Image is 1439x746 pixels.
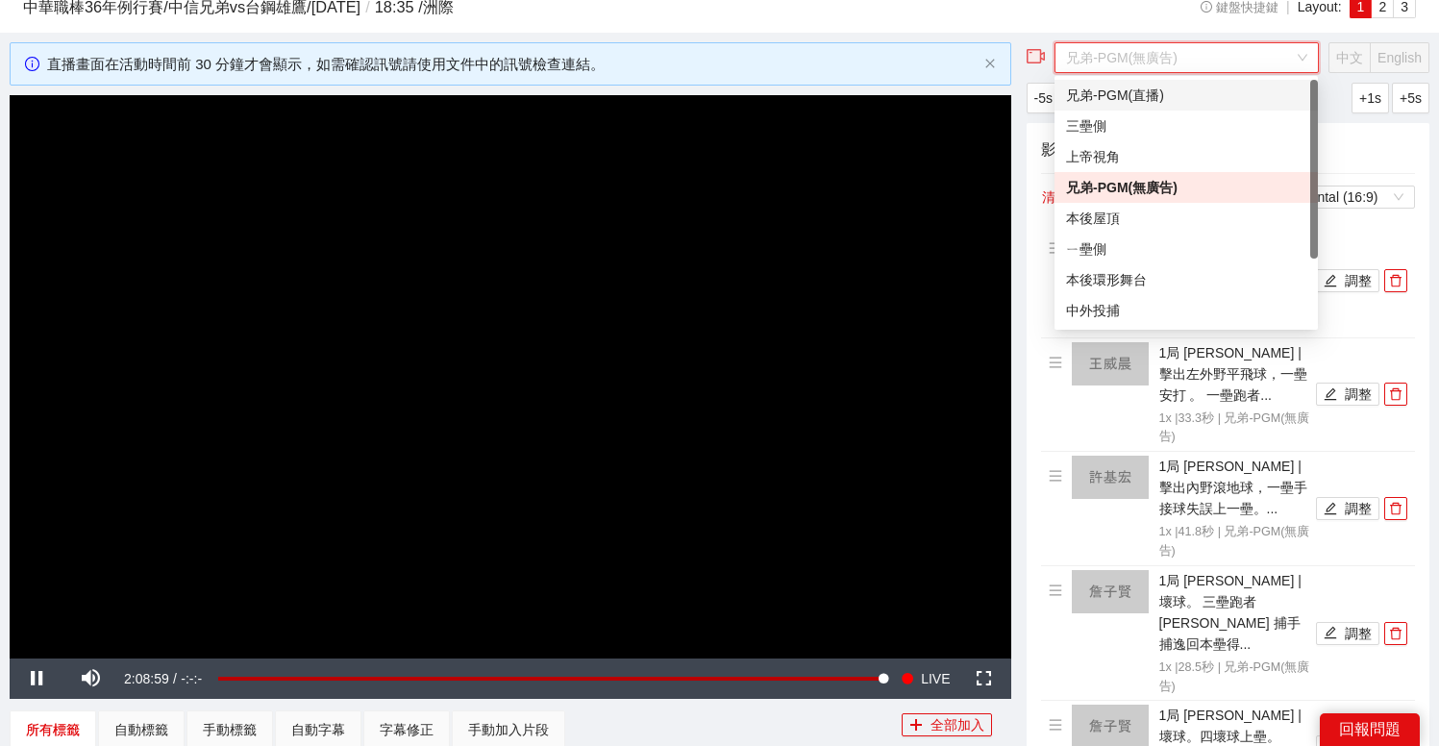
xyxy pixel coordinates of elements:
div: Progress Bar [218,677,884,681]
button: 清除 [1041,186,1070,209]
span: edit [1324,626,1337,641]
div: 自動標籤 [114,719,168,740]
div: 手動標籤 [203,719,257,740]
button: +1s [1352,83,1389,113]
span: 中文 [1336,50,1363,65]
div: 兄弟-PGM(無廣告) [1066,177,1306,198]
div: 自動字幕 [291,719,345,740]
button: +5s [1392,83,1429,113]
h4: 1局 [PERSON_NAME] | 擊出內野滾地球，一壘手 接球失誤上一壘。... [1159,456,1311,519]
span: delete [1385,627,1406,640]
div: 本後環形舞台 [1066,269,1306,290]
span: menu [1049,584,1062,597]
div: 本後屋頂 [1066,208,1306,229]
span: Horizontal (16:9) [1278,186,1407,208]
button: delete [1384,269,1407,292]
div: 字幕修正 [380,719,434,740]
div: 所有標籤 [26,719,80,740]
button: edit調整 [1316,622,1379,645]
span: edit [1324,387,1337,403]
span: menu [1049,356,1062,369]
h4: 1局 [PERSON_NAME] | 擊出左外野平飛球，一壘安打 。 一壘跑者... [1159,342,1311,406]
span: delete [1385,502,1406,515]
button: delete [1384,497,1407,520]
span: -5s [1034,87,1053,109]
span: 鍵盤快捷鍵 [1201,1,1278,14]
span: close [984,58,996,69]
span: 兄弟-PGM(無廣告) [1066,43,1307,72]
img: 160x90.png [1072,342,1149,385]
button: delete [1384,383,1407,406]
div: 手動加入片段 [468,719,549,740]
span: info-circle [25,57,39,71]
span: menu [1049,718,1062,732]
button: delete [1384,622,1407,645]
span: / [173,671,177,686]
span: info-circle [1201,1,1213,13]
span: delete [1385,387,1406,401]
div: 直播畫面在活動時間前 30 分鐘才會顯示，如需確認訊號請使用文件中的訊號檢查連結。 [47,53,977,76]
span: menu [1049,469,1062,483]
div: ㄧ壘側 [1066,238,1306,260]
button: edit調整 [1316,497,1379,520]
h4: 1局 [PERSON_NAME] | 壞球。 三壘跑者[PERSON_NAME] 捕手捕逸回本壘得... [1159,570,1311,655]
button: Pause [10,659,63,699]
span: video-camera [1027,47,1046,66]
span: edit [1324,502,1337,517]
div: 中外投捕 [1066,300,1306,321]
div: Video Player [10,95,1011,659]
span: +5s [1400,87,1422,109]
div: 上帝視角 [1066,146,1306,167]
span: +1s [1359,87,1381,109]
div: 三壘側 [1066,115,1306,137]
button: Seek to live, currently playing live [894,659,956,699]
span: menu [1049,241,1062,255]
img: 160x90.png [1072,456,1149,499]
button: edit調整 [1316,269,1379,292]
button: Fullscreen [957,659,1011,699]
p: 1x | 28.5 秒 | 兄弟-PGM(無廣告) [1159,659,1311,697]
button: Mute [63,659,117,699]
span: delete [1385,274,1406,287]
img: 160x90.png [1072,570,1149,613]
span: -:-:- [181,671,202,686]
button: close [984,58,996,70]
span: edit [1324,274,1337,289]
h4: 影片剪輯區 [1041,137,1415,162]
button: plus全部加入 [902,713,992,736]
p: 1x | 33.3 秒 | 兄弟-PGM(無廣告) [1159,410,1311,448]
span: LIVE [921,659,950,699]
button: edit調整 [1316,383,1379,406]
span: English [1377,50,1422,65]
div: 兄弟-PGM(直播) [1066,85,1306,106]
span: 2:08:59 [124,671,169,686]
span: plus [909,718,923,734]
button: -5s [1027,83,1060,113]
p: 1x | 41.8 秒 | 兄弟-PGM(無廣告) [1159,523,1311,561]
div: 回報問題 [1320,713,1420,746]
